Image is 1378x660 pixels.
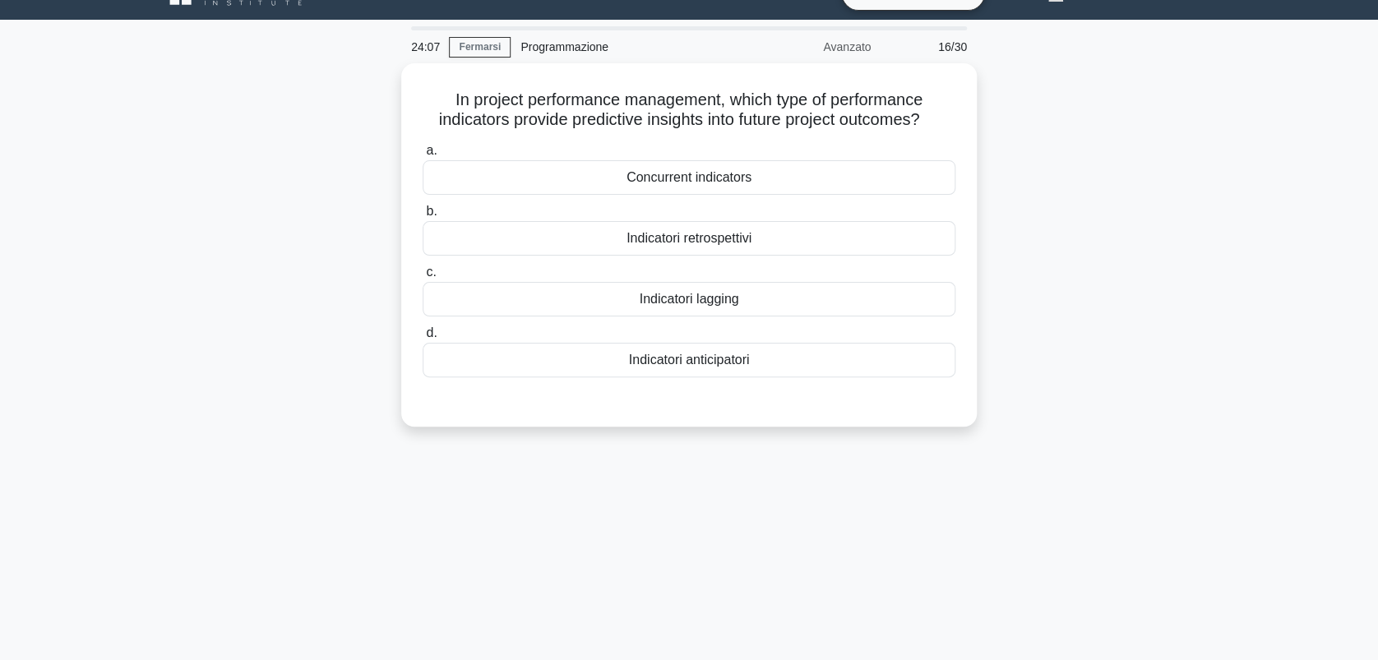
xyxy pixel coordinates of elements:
span: b. [426,204,437,218]
span: a. [426,143,437,157]
div: Indicatori lagging [423,282,955,316]
div: Concurrent indicators [423,160,955,195]
div: Indicatori anticipatori [423,343,955,377]
span: d. [426,325,437,339]
div: 24:07 [401,30,449,63]
a: Fermarsi [449,37,511,58]
div: Avanzato [737,30,881,63]
span: c. [426,265,436,279]
div: Programmazione [511,30,737,63]
font: In project performance management, which type of performance indicators provide predictive insigh... [439,90,940,128]
div: 16/30 [881,30,977,63]
div: Indicatori retrospettivi [423,221,955,256]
